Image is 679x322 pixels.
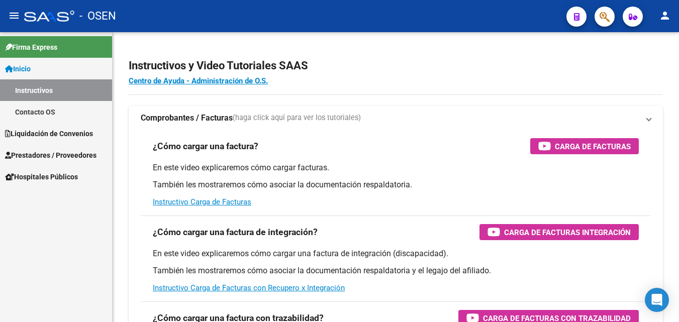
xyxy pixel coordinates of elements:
button: Carga de Facturas Integración [479,224,639,240]
span: Inicio [5,63,31,74]
strong: Comprobantes / Facturas [141,113,233,124]
a: Instructivo Carga de Facturas [153,197,251,206]
mat-icon: person [659,10,671,22]
p: En este video explicaremos cómo cargar facturas. [153,162,639,173]
p: También les mostraremos cómo asociar la documentación respaldatoria. [153,179,639,190]
span: (haga click aquí para ver los tutoriales) [233,113,361,124]
mat-icon: menu [8,10,20,22]
span: Carga de Facturas [555,140,631,153]
p: También les mostraremos cómo asociar la documentación respaldatoria y el legajo del afiliado. [153,265,639,276]
p: En este video explicaremos cómo cargar una factura de integración (discapacidad). [153,248,639,259]
span: Liquidación de Convenios [5,128,93,139]
a: Instructivo Carga de Facturas con Recupero x Integración [153,283,345,292]
span: - OSEN [79,5,116,27]
h3: ¿Cómo cargar una factura? [153,139,258,153]
div: Open Intercom Messenger [645,288,669,312]
span: Firma Express [5,42,57,53]
span: Hospitales Públicos [5,171,78,182]
button: Carga de Facturas [530,138,639,154]
mat-expansion-panel-header: Comprobantes / Facturas(haga click aquí para ver los tutoriales) [129,106,663,130]
a: Centro de Ayuda - Administración de O.S. [129,76,268,85]
span: Carga de Facturas Integración [504,226,631,239]
h3: ¿Cómo cargar una factura de integración? [153,225,318,239]
span: Prestadores / Proveedores [5,150,96,161]
h2: Instructivos y Video Tutoriales SAAS [129,56,663,75]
